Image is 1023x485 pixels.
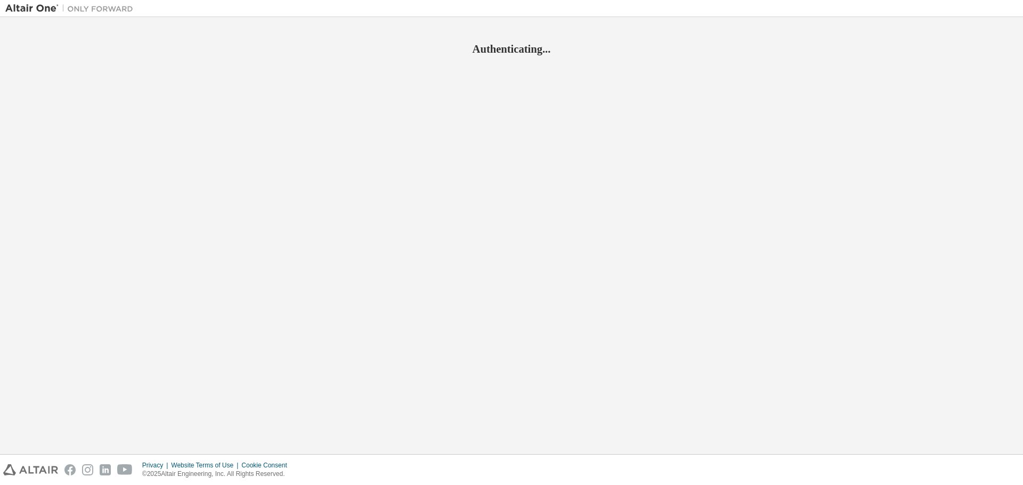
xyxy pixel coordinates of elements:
p: © 2025 Altair Engineering, Inc. All Rights Reserved. [142,470,294,479]
img: altair_logo.svg [3,464,58,475]
div: Privacy [142,461,171,470]
img: Altair One [5,3,139,14]
h2: Authenticating... [5,42,1018,56]
img: youtube.svg [117,464,133,475]
div: Cookie Consent [241,461,293,470]
img: instagram.svg [82,464,93,475]
img: facebook.svg [64,464,76,475]
div: Website Terms of Use [171,461,241,470]
img: linkedin.svg [100,464,111,475]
